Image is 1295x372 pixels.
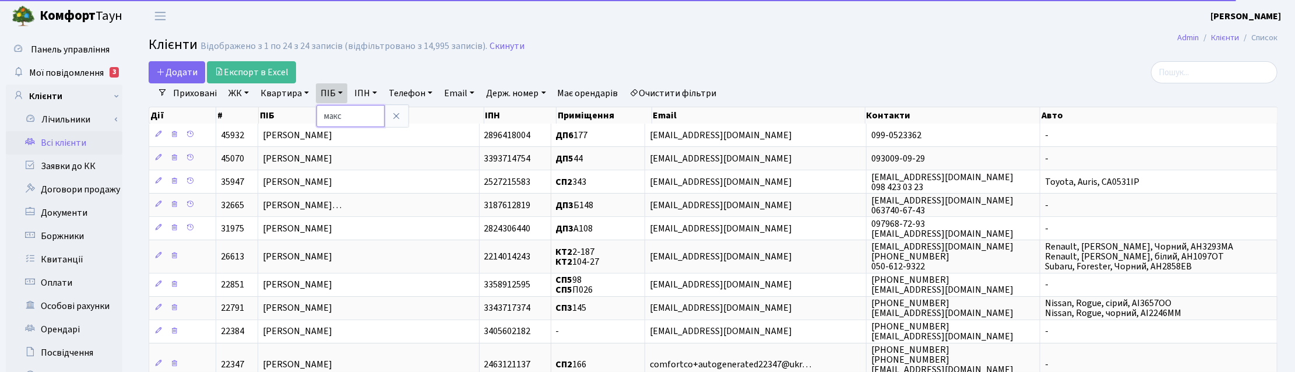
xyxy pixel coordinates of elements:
span: Панель управління [31,43,110,56]
th: ПІБ [259,107,484,124]
a: Телефон [384,83,437,103]
span: 343 [556,176,587,188]
li: Список [1239,31,1278,44]
a: Держ. номер [481,83,550,103]
b: СП5 [556,273,573,286]
span: 22851 [221,279,244,292]
span: 3358912595 [484,279,531,292]
span: [PERSON_NAME] [263,325,332,338]
span: comfortco+autogenerated22347@ukr… [650,358,811,371]
th: Контакти [865,107,1041,124]
span: [PERSON_NAME] [263,358,332,371]
span: 145 [556,302,587,315]
b: ДП5 [556,152,574,165]
a: Очистити фільтри [625,83,722,103]
span: [EMAIL_ADDRESS][DOMAIN_NAME] 063740-67-43 [871,194,1014,217]
a: Мої повідомлення3 [6,61,122,85]
span: - [1045,279,1048,292]
span: [EMAIL_ADDRESS][DOMAIN_NAME] 098 423 03 23 [871,171,1014,194]
span: 22384 [221,325,244,338]
img: logo.png [12,5,35,28]
span: [PERSON_NAME] [263,222,332,235]
b: ДП3 [556,199,574,212]
a: Лічильники [13,108,122,131]
div: Відображено з 1 по 24 з 24 записів (відфільтровано з 14,995 записів). [200,41,487,52]
span: [EMAIL_ADDRESS][DOMAIN_NAME] [650,129,792,142]
span: - [1045,129,1048,142]
span: Toyota, Auris, CA0531IP [1045,176,1139,188]
span: [EMAIL_ADDRESS][DOMAIN_NAME] [650,250,792,263]
th: Приміщення [557,107,652,124]
span: 45932 [221,129,244,142]
span: 2214014243 [484,250,531,263]
b: КТ2 [556,245,573,258]
a: Особові рахунки [6,294,122,318]
a: Боржники [6,224,122,248]
a: Заявки до КК [6,155,122,178]
span: Таун [40,6,122,26]
span: 097968-72-93 [EMAIL_ADDRESS][DOMAIN_NAME] [871,217,1014,240]
span: [EMAIL_ADDRESS][DOMAIN_NAME] [PHONE_NUMBER] 050-612-9322 [871,240,1014,273]
span: Клієнти [149,34,198,55]
a: Клієнти [1211,31,1239,44]
span: 44 [556,152,583,165]
th: Email [652,107,865,124]
span: [PERSON_NAME] [263,176,332,188]
span: 32665 [221,199,244,212]
a: Приховані [168,83,221,103]
span: [EMAIL_ADDRESS][DOMAIN_NAME] [650,302,792,315]
a: Орендарі [6,318,122,341]
button: Переключити навігацію [146,6,175,26]
span: 3343717374 [484,302,531,315]
a: Документи [6,201,122,224]
span: [EMAIL_ADDRESS][DOMAIN_NAME] [650,325,792,338]
span: Renault, [PERSON_NAME], Чорний, АН3293МА Renault, [PERSON_NAME], білий, АН1097ОТ Subaru, Forester... [1045,240,1233,273]
b: ДП6 [556,129,574,142]
span: 3393714754 [484,152,531,165]
span: [PHONE_NUMBER] [EMAIL_ADDRESS][DOMAIN_NAME] [871,320,1014,343]
span: 3187612819 [484,199,531,212]
nav: breadcrumb [1160,26,1295,50]
span: 2824306440 [484,222,531,235]
span: 45070 [221,152,244,165]
span: Додати [156,66,198,79]
span: Мої повідомлення [29,66,104,79]
a: Клієнти [6,85,122,108]
span: - [1045,325,1048,338]
span: - [556,325,559,338]
span: [PERSON_NAME] [263,152,332,165]
a: ЖК [224,83,254,103]
b: СП3 [556,302,573,315]
input: Пошук... [1151,61,1278,83]
b: КТ2 [556,255,573,268]
span: 26613 [221,250,244,263]
a: Додати [149,61,205,83]
span: [EMAIL_ADDRESS][DOMAIN_NAME] [650,222,792,235]
span: 166 [556,358,587,371]
a: [PERSON_NAME] [1210,9,1281,23]
b: СП2 [556,176,573,188]
span: 35947 [221,176,244,188]
span: [EMAIL_ADDRESS][DOMAIN_NAME] [650,176,792,188]
span: [PERSON_NAME] [263,129,332,142]
a: ПІБ [316,83,347,103]
th: ІПН [484,107,557,124]
span: 22791 [221,302,244,315]
span: - [1045,222,1048,235]
span: - [1045,199,1048,212]
span: Nissan, Rogue, сірий, АІ3657ОО Nissan, Rogue, чорний, АІ2246ММ [1045,297,1181,320]
a: ІПН [350,83,382,103]
th: Дії [149,107,216,124]
b: СП2 [556,358,573,371]
a: Email [439,83,479,103]
span: [PERSON_NAME] [263,279,332,292]
span: [EMAIL_ADDRESS][DOMAIN_NAME] [650,279,792,292]
b: Комфорт [40,6,96,25]
span: 099-0523362 [871,129,921,142]
a: Посвідчення [6,341,122,364]
span: [PERSON_NAME]… [263,199,342,212]
div: 3 [110,67,119,78]
a: Панель управління [6,38,122,61]
a: Всі клієнти [6,131,122,155]
span: 093009-09-29 [871,152,925,165]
